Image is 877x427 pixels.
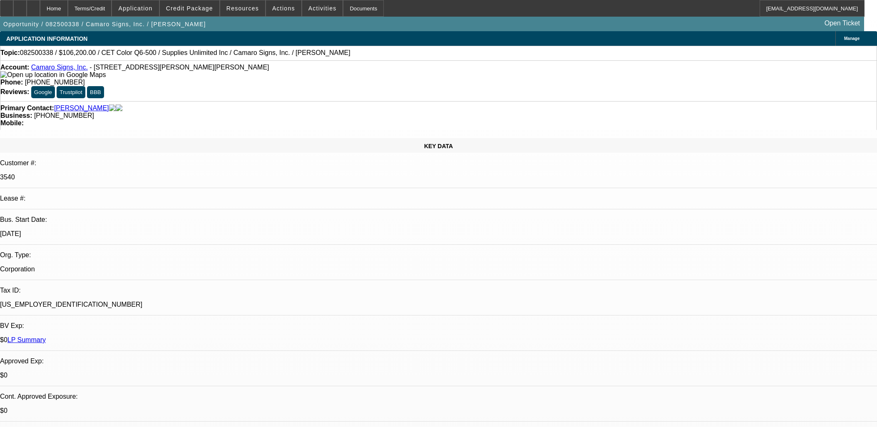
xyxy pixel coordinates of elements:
[0,79,23,86] strong: Phone:
[424,143,453,149] span: KEY DATA
[89,64,269,71] span: - [STREET_ADDRESS][PERSON_NAME][PERSON_NAME]
[34,112,94,119] span: [PHONE_NUMBER]
[118,5,152,12] span: Application
[0,104,54,112] strong: Primary Contact:
[0,112,32,119] strong: Business:
[166,5,213,12] span: Credit Package
[821,16,863,30] a: Open Ticket
[220,0,265,16] button: Resources
[308,5,337,12] span: Activities
[0,64,29,71] strong: Account:
[109,104,116,112] img: facebook-icon.png
[20,49,350,57] span: 082500338 / $106,200.00 / CET Color Q6-500 / Supplies Unlimited Inc / Camaro Signs, Inc. / [PERSO...
[844,36,860,41] span: Manage
[116,104,122,112] img: linkedin-icon.png
[31,86,55,98] button: Google
[160,0,219,16] button: Credit Package
[226,5,259,12] span: Resources
[57,86,85,98] button: Trustpilot
[3,21,206,27] span: Opportunity / 082500338 / Camaro Signs, Inc. / [PERSON_NAME]
[0,71,106,79] img: Open up location in Google Maps
[0,49,20,57] strong: Topic:
[0,71,106,78] a: View Google Maps
[87,86,104,98] button: BBB
[266,0,301,16] button: Actions
[112,0,159,16] button: Application
[272,5,295,12] span: Actions
[54,104,109,112] a: [PERSON_NAME]
[0,88,29,95] strong: Reviews:
[0,119,24,127] strong: Mobile:
[6,35,87,42] span: APPLICATION INFORMATION
[7,336,46,343] a: LP Summary
[302,0,343,16] button: Activities
[31,64,88,71] a: Camaro Signs, Inc.
[25,79,85,86] span: [PHONE_NUMBER]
